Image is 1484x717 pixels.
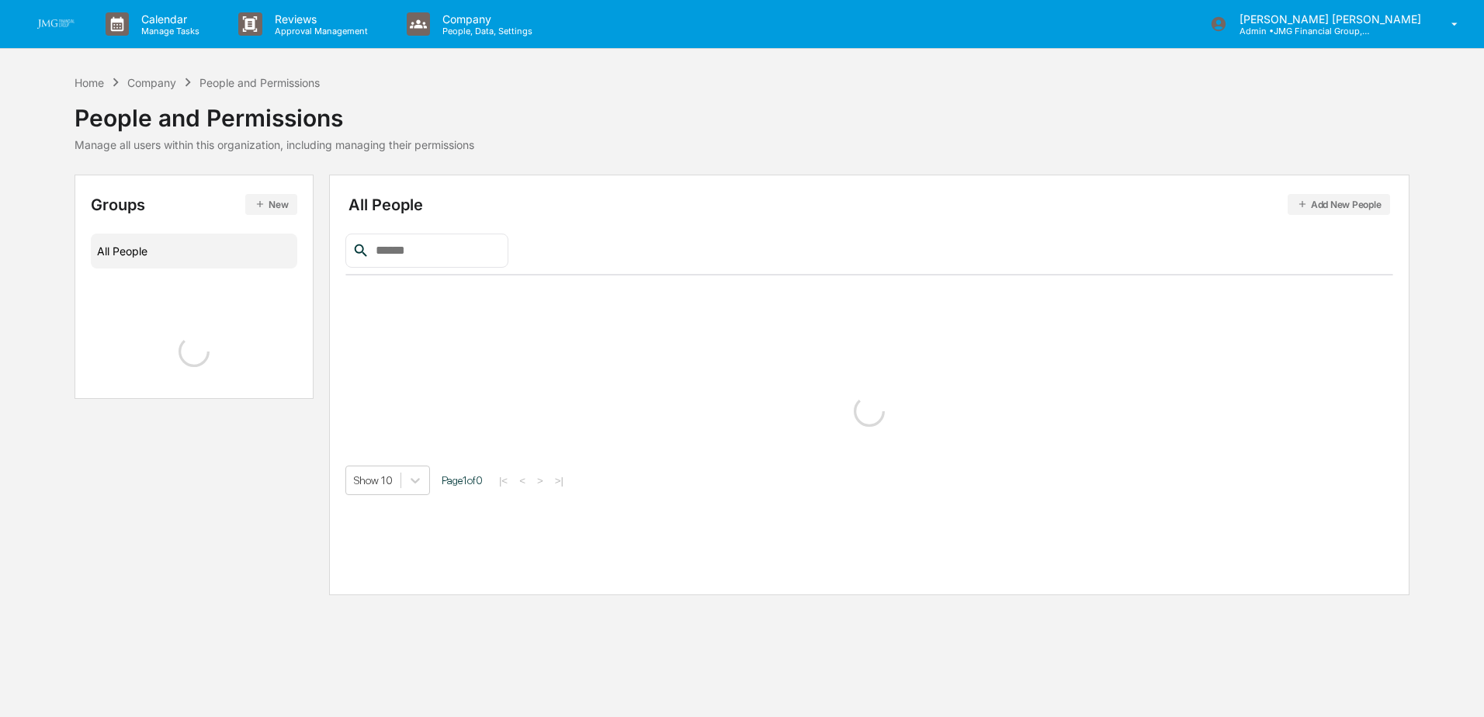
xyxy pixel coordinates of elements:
div: Company [127,76,176,89]
p: Company [430,12,540,26]
div: Home [75,76,104,89]
div: People and Permissions [75,92,474,132]
button: > [532,474,548,487]
p: Calendar [129,12,207,26]
div: Groups [91,194,298,215]
button: |< [494,474,512,487]
div: Manage all users within this organization, including managing their permissions [75,138,474,151]
p: Manage Tasks [129,26,207,36]
button: < [515,474,530,487]
p: Admin • JMG Financial Group, Ltd. [1227,26,1371,36]
p: Approval Management [262,26,376,36]
button: Add New People [1288,194,1391,215]
span: Page 1 of 0 [442,474,483,487]
div: All People [348,194,1391,215]
p: Reviews [262,12,376,26]
p: People, Data, Settings [430,26,540,36]
div: People and Permissions [199,76,320,89]
div: All People [97,238,292,264]
button: New [245,194,297,215]
img: logo [37,19,75,29]
button: >| [550,474,568,487]
p: [PERSON_NAME] [PERSON_NAME] [1227,12,1429,26]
